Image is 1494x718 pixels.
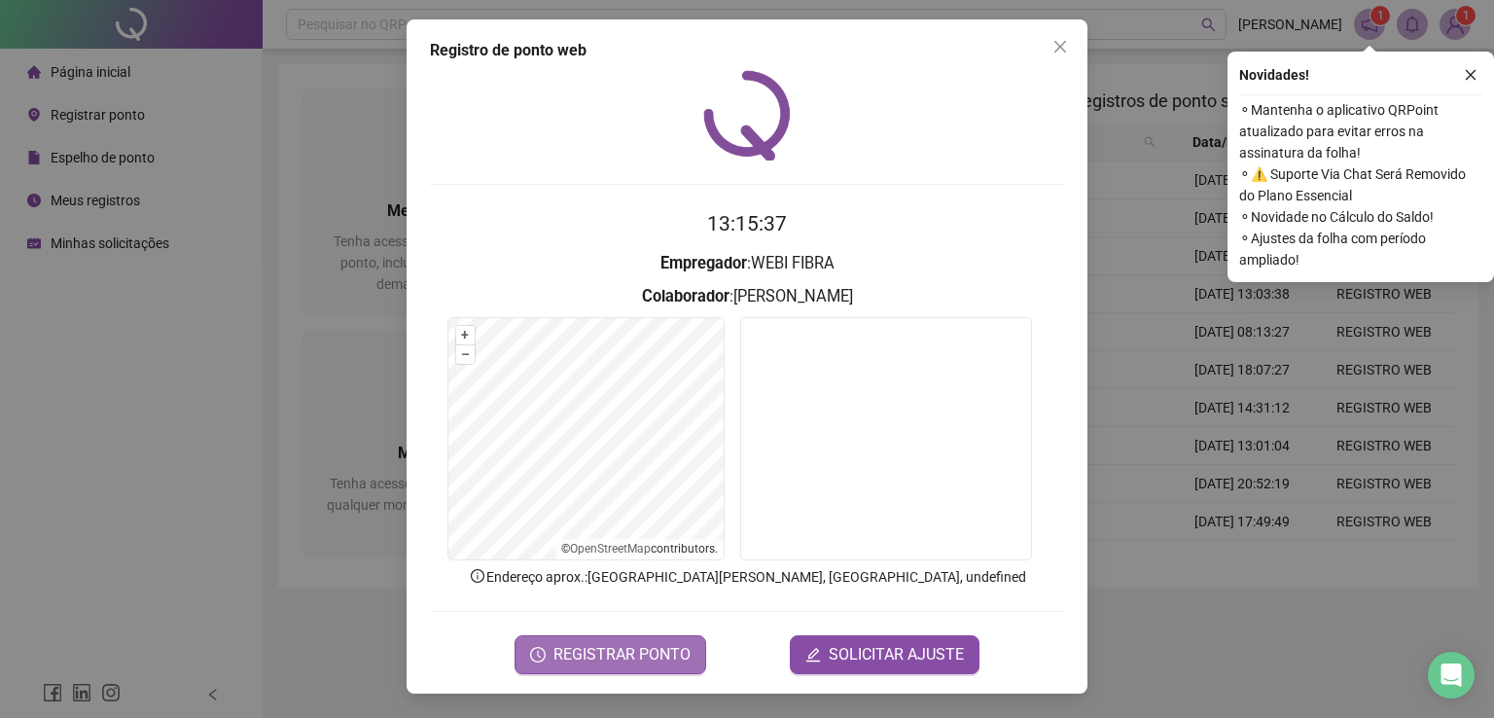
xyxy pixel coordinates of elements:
h3: : [PERSON_NAME] [430,284,1064,309]
span: SOLICITAR AJUSTE [829,643,964,666]
div: Registro de ponto web [430,39,1064,62]
span: ⚬ Ajustes da folha com período ampliado! [1239,228,1482,270]
span: info-circle [469,567,486,585]
button: + [456,326,475,344]
p: Endereço aprox. : [GEOGRAPHIC_DATA][PERSON_NAME], [GEOGRAPHIC_DATA], undefined [430,566,1064,588]
button: REGISTRAR PONTO [515,635,706,674]
img: QRPoint [703,70,791,161]
span: clock-circle [530,647,546,663]
button: editSOLICITAR AJUSTE [790,635,979,674]
span: edit [805,647,821,663]
div: Open Intercom Messenger [1428,652,1475,699]
span: close [1052,39,1068,54]
button: Close [1045,31,1076,62]
span: ⚬ ⚠️ Suporte Via Chat Será Removido do Plano Essencial [1239,163,1482,206]
li: © contributors. [561,542,718,556]
span: ⚬ Novidade no Cálculo do Saldo! [1239,206,1482,228]
strong: Empregador [660,254,747,272]
span: ⚬ Mantenha o aplicativo QRPoint atualizado para evitar erros na assinatura da folha! [1239,99,1482,163]
span: close [1464,68,1477,82]
a: OpenStreetMap [570,542,651,556]
time: 13:15:37 [707,212,787,235]
span: Novidades ! [1239,64,1309,86]
button: – [456,345,475,364]
span: REGISTRAR PONTO [553,643,691,666]
strong: Colaborador [642,287,729,305]
h3: : WEBI FIBRA [430,251,1064,276]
